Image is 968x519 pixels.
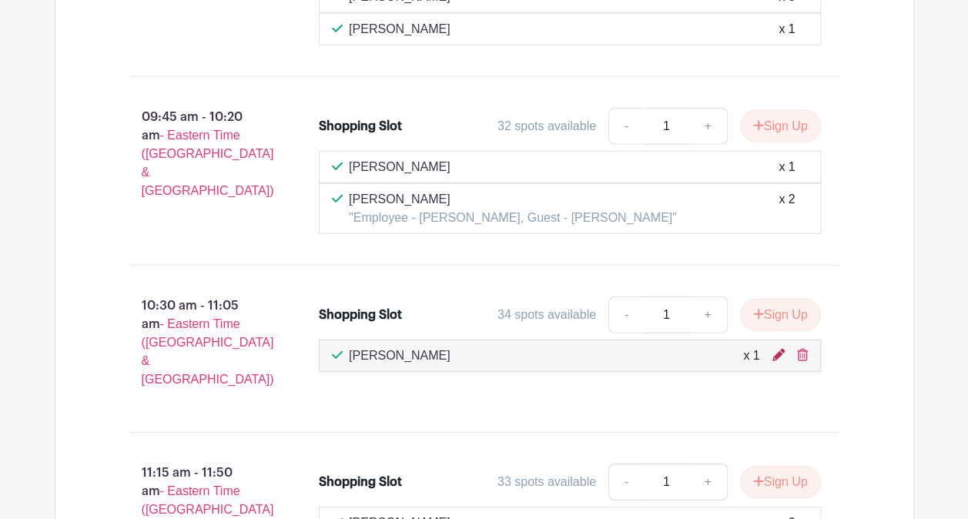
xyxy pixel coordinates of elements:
div: x 1 [743,347,759,365]
div: x 1 [779,20,795,39]
p: [PERSON_NAME] [349,190,677,209]
span: - Eastern Time ([GEOGRAPHIC_DATA] & [GEOGRAPHIC_DATA]) [142,317,274,386]
button: Sign Up [740,466,821,498]
button: Sign Up [740,299,821,331]
a: - [608,296,644,333]
a: + [688,108,727,145]
p: 10:30 am - 11:05 am [105,290,295,395]
a: - [608,464,644,501]
div: Shopping Slot [319,306,402,324]
p: [PERSON_NAME] [349,158,451,176]
div: Shopping Slot [319,117,402,136]
span: - Eastern Time ([GEOGRAPHIC_DATA] & [GEOGRAPHIC_DATA]) [142,129,274,197]
div: 32 spots available [497,117,596,136]
button: Sign Up [740,110,821,142]
p: "Employee - [PERSON_NAME], Guest - [PERSON_NAME]" [349,209,677,227]
a: + [688,464,727,501]
p: 09:45 am - 10:20 am [105,102,295,206]
div: Shopping Slot [319,473,402,491]
div: 34 spots available [497,306,596,324]
div: 33 spots available [497,473,596,491]
p: [PERSON_NAME] [349,20,451,39]
a: + [688,296,727,333]
p: [PERSON_NAME] [349,347,451,365]
div: x 1 [779,158,795,176]
a: - [608,108,644,145]
div: x 2 [779,190,795,227]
